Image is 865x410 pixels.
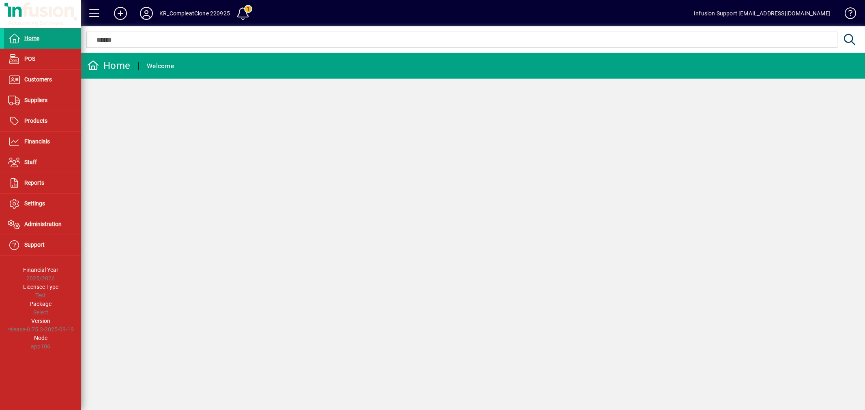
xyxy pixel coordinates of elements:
[24,56,35,62] span: POS
[4,235,81,255] a: Support
[24,97,47,103] span: Suppliers
[24,200,45,207] span: Settings
[24,221,62,227] span: Administration
[107,6,133,21] button: Add
[133,6,159,21] button: Profile
[147,60,174,73] div: Welcome
[24,138,50,145] span: Financials
[23,284,58,290] span: Licensee Type
[839,2,855,28] a: Knowledge Base
[24,159,37,165] span: Staff
[31,318,50,324] span: Version
[159,7,230,20] div: KR_CompleatClone 220925
[4,132,81,152] a: Financials
[694,7,831,20] div: Infusion Support [EMAIL_ADDRESS][DOMAIN_NAME]
[24,241,45,248] span: Support
[4,152,81,173] a: Staff
[4,214,81,235] a: Administration
[30,301,52,307] span: Package
[4,111,81,131] a: Products
[24,179,44,186] span: Reports
[4,70,81,90] a: Customers
[24,76,52,83] span: Customers
[24,117,47,124] span: Products
[4,90,81,111] a: Suppliers
[34,335,47,341] span: Node
[4,194,81,214] a: Settings
[24,35,39,41] span: Home
[4,49,81,69] a: POS
[4,173,81,193] a: Reports
[87,59,130,72] div: Home
[23,267,58,273] span: Financial Year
